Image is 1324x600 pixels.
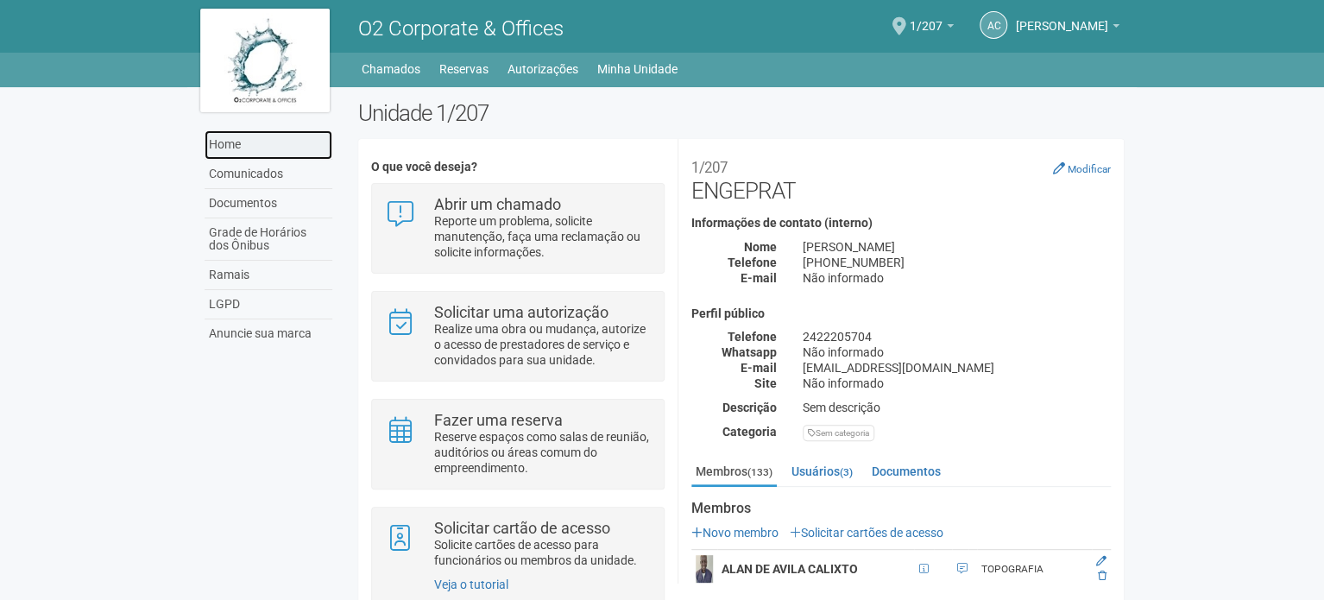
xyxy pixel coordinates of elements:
strong: Solicitar cartão de acesso [434,519,610,537]
div: [EMAIL_ADDRESS][DOMAIN_NAME] [790,360,1124,376]
img: user.png [696,555,713,583]
strong: Categoria [722,425,777,439]
small: (133) [747,466,772,478]
strong: Telefone [728,256,777,269]
strong: Descrição [722,401,777,414]
a: Anuncie sua marca [205,319,332,348]
a: [PERSON_NAME] [1016,22,1119,35]
h2: Unidade 1/207 [358,100,1124,126]
a: Editar membro [1096,555,1106,567]
a: Usuários(3) [787,458,857,484]
a: Chamados [362,57,420,81]
a: AC [980,11,1007,39]
a: Autorizações [508,57,578,81]
a: 1/207 [910,22,954,35]
a: LGPD [205,290,332,319]
a: Reservas [439,57,489,81]
a: Solicitar cartões de acesso [790,526,943,540]
h4: Perfil público [691,307,1111,320]
a: Documentos [867,458,945,484]
p: Realize uma obra ou mudança, autorize o acesso de prestadores de serviço e convidados para sua un... [434,321,651,368]
p: Reserve espaços como salas de reunião, auditórios ou áreas comum do empreendimento. [434,429,651,476]
span: Andréa Cunha [1016,3,1108,33]
a: Veja o tutorial [434,578,508,591]
p: Solicite cartões de acesso para funcionários ou membros da unidade. [434,537,651,568]
div: [PERSON_NAME] [790,239,1124,255]
strong: Whatsapp [722,345,777,359]
a: Modificar [1053,161,1111,175]
img: logo.jpg [200,9,330,112]
strong: Telefone [728,330,777,344]
small: (3) [840,466,853,478]
a: Novo membro [691,526,779,540]
a: Documentos [205,189,332,218]
div: Não informado [790,344,1124,360]
strong: Site [754,376,777,390]
div: 2422205704 [790,329,1124,344]
strong: ALAN DE AVILA CALIXTO [722,562,858,576]
a: Solicitar cartão de acesso Solicite cartões de acesso para funcionários ou membros da unidade. [385,521,650,568]
a: Membros(133) [691,458,777,487]
div: Não informado [790,376,1124,391]
strong: Membros [691,501,1111,516]
small: Modificar [1068,163,1111,175]
small: 1/207 [691,159,728,176]
strong: Nome [744,240,777,254]
strong: E-mail [741,361,777,375]
a: Excluir membro [1098,570,1106,582]
a: Minha Unidade [597,57,678,81]
div: TOPOGRAFIA [981,562,1088,577]
a: Comunicados [205,160,332,189]
h4: O que você deseja? [371,161,664,174]
div: Não informado [790,270,1124,286]
span: O2 Corporate & Offices [358,16,564,41]
div: Sem descrição [790,400,1124,415]
h2: ENGEPRAT [691,152,1111,204]
p: Reporte um problema, solicite manutenção, faça uma reclamação ou solicite informações. [434,213,651,260]
div: [PHONE_NUMBER] [790,255,1124,270]
h4: Informações de contato (interno) [691,217,1111,230]
a: Fazer uma reserva Reserve espaços como salas de reunião, auditórios ou áreas comum do empreendime... [385,413,650,476]
a: Abrir um chamado Reporte um problema, solicite manutenção, faça uma reclamação ou solicite inform... [385,197,650,260]
div: Sem categoria [803,425,874,441]
a: Home [205,130,332,160]
strong: Solicitar uma autorização [434,303,608,321]
a: Grade de Horários dos Ônibus [205,218,332,261]
a: Ramais [205,261,332,290]
strong: E-mail [741,271,777,285]
a: Solicitar uma autorização Realize uma obra ou mudança, autorize o acesso de prestadores de serviç... [385,305,650,368]
strong: Abrir um chamado [434,195,561,213]
strong: Fazer uma reserva [434,411,563,429]
span: 1/207 [910,3,943,33]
